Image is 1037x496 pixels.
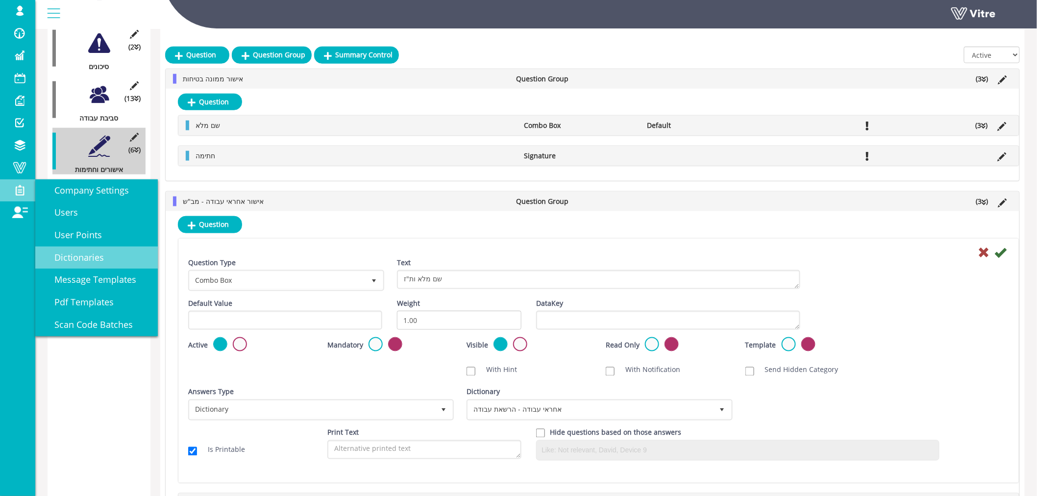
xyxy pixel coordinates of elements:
a: Users [35,201,158,224]
span: Scan Code Batches [43,319,133,330]
label: Print Text [327,428,359,438]
label: Default Value [188,298,232,308]
span: Dictionaries [43,251,104,263]
label: Template [745,341,776,350]
span: select [365,272,383,289]
span: Pdf Templates [43,296,114,308]
a: Message Templates [35,269,158,291]
a: Pdf Templates [35,291,158,314]
label: Hide questions based on those answers [550,428,681,438]
label: Read Only [606,341,640,350]
span: Combo Box [190,272,365,289]
span: Company Settings [43,184,129,196]
li: Combo Box [519,121,642,130]
a: Dictionaries [35,247,158,269]
div: אישורים וחתימות [52,165,138,174]
a: Question [165,47,229,63]
label: Send Hidden Category [755,365,839,375]
textarea: שם מלא ות"ז [397,270,800,289]
span: (6 ) [128,145,141,155]
a: Scan Code Batches [35,314,158,336]
label: Mandatory [327,341,363,350]
input: Hide question based on answer [536,429,545,438]
span: select [435,401,452,419]
input: With Notification [606,367,615,376]
label: With Notification [616,365,680,375]
li: Signature [519,151,642,161]
span: אחראי עבודה - הרשאת עבודה [468,401,713,419]
li: Question Group [512,74,637,84]
span: Message Templates [43,273,136,285]
span: (13 ) [124,94,141,103]
span: (2 ) [128,42,141,52]
a: Question [178,216,242,233]
li: (3 ) [971,197,993,206]
label: Is Printable [198,445,245,455]
div: סיכונים [52,62,138,72]
li: Default [642,121,765,130]
span: אישור ממונה בטיחות [183,74,243,83]
input: Is Printable [188,447,197,456]
li: (3 ) [971,121,993,130]
label: Active [188,341,208,350]
label: Weight [397,298,420,308]
a: Summary Control [314,47,399,63]
a: User Points [35,224,158,247]
div: סביבת עבודה [52,113,138,123]
span: Dictionary [190,401,435,419]
label: Answers Type [188,387,234,397]
label: Dictionary [467,387,500,397]
span: אישור אחראי עבודה - מב"ש [183,197,264,206]
span: שם מלא [196,121,220,130]
label: DataKey [536,298,563,308]
input: Send Hidden Category [745,367,754,376]
label: Text [397,258,411,268]
a: Question Group [232,47,312,63]
input: With Hint [467,367,475,376]
a: Company Settings [35,179,158,202]
label: With Hint [476,365,517,375]
span: חתימה [196,151,215,160]
label: Question Type [188,258,236,268]
span: Users [43,206,78,218]
span: User Points [43,229,102,241]
li: Question Group [512,197,637,206]
label: Visible [467,341,488,350]
span: select [714,401,731,419]
a: Question [178,94,242,110]
input: Like: Not relevant, David, Device 9 [539,443,937,458]
li: (3 ) [971,74,993,84]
